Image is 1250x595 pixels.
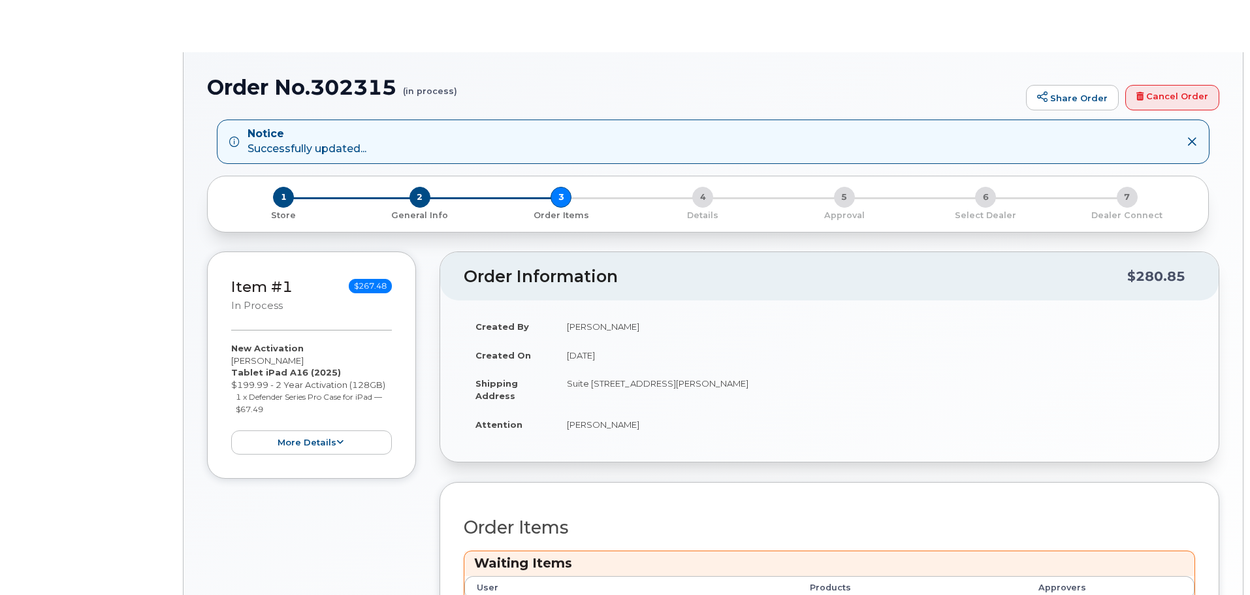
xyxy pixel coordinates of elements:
[355,210,486,221] p: General Info
[403,76,457,96] small: (in process)
[231,367,341,378] strong: Tablet iPad A16 (2025)
[475,350,531,361] strong: Created On
[218,208,349,221] a: 1 Store
[231,430,392,455] button: more details
[248,127,366,142] strong: Notice
[248,127,366,157] div: Successfully updated...
[231,300,283,312] small: in process
[349,208,491,221] a: 2 General Info
[475,321,529,332] strong: Created By
[409,187,430,208] span: 2
[231,342,392,455] div: [PERSON_NAME] $199.99 - 2 Year Activation (128GB)
[1125,85,1219,111] a: Cancel Order
[349,279,392,293] span: $267.48
[555,369,1195,410] td: Suite [STREET_ADDRESS][PERSON_NAME]
[231,343,304,353] strong: New Activation
[555,410,1195,439] td: [PERSON_NAME]
[223,210,344,221] p: Store
[475,378,518,401] strong: Shipping Address
[1026,85,1119,111] a: Share Order
[273,187,294,208] span: 1
[1127,264,1185,289] div: $280.85
[231,278,293,296] a: Item #1
[555,341,1195,370] td: [DATE]
[464,268,1127,286] h2: Order Information
[474,555,1185,572] h3: Waiting Items
[236,392,382,414] small: 1 x Defender Series Pro Case for iPad — $67.49
[475,419,522,430] strong: Attention
[207,76,1019,99] h1: Order No.302315
[464,518,1195,538] h2: Order Items
[555,312,1195,341] td: [PERSON_NAME]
